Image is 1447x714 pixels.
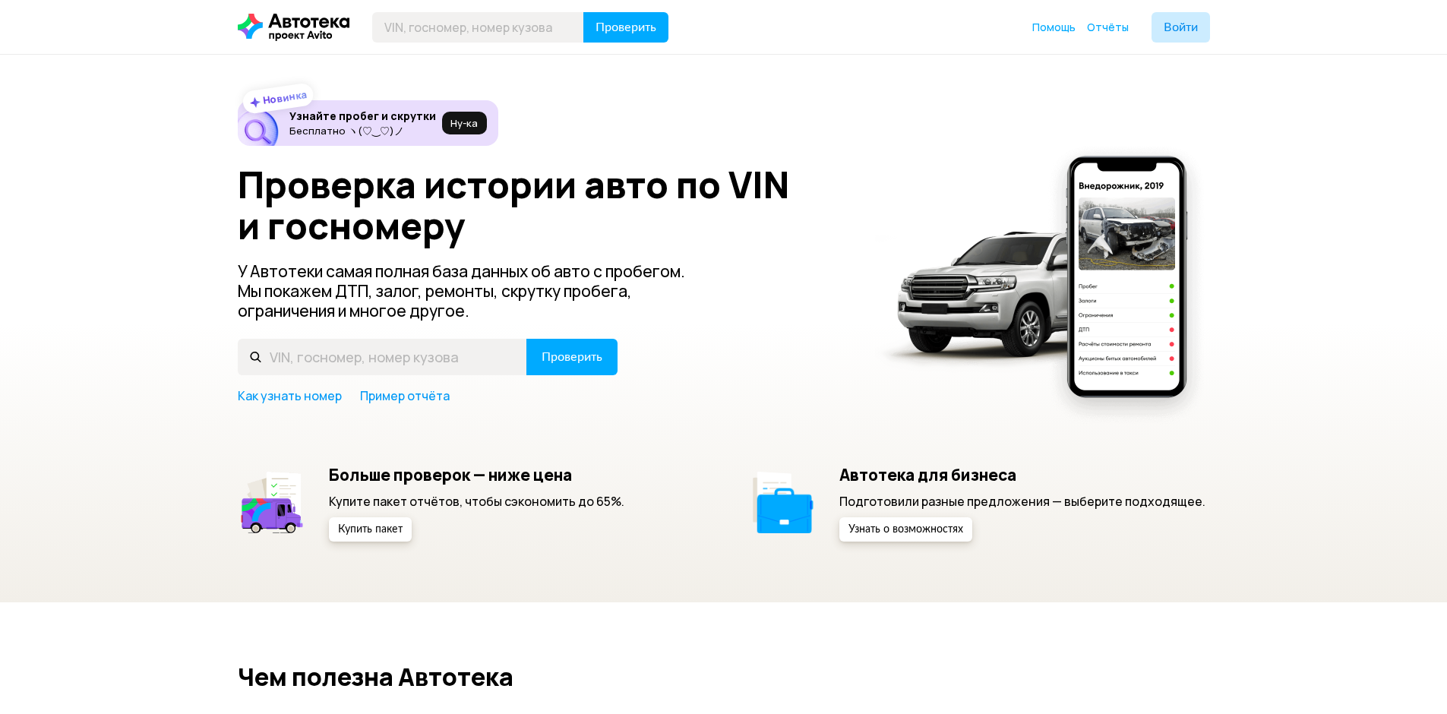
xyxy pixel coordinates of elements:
span: Узнать о возможностях [848,524,963,535]
span: Помощь [1032,20,1076,34]
span: Проверить [596,21,656,33]
a: Как узнать номер [238,387,342,404]
h5: Больше проверок — ниже цена [329,465,624,485]
span: Войти [1164,21,1198,33]
h2: Чем полезна Автотека [238,663,1210,690]
h5: Автотека для бизнеса [839,465,1205,485]
p: Купите пакет отчётов, чтобы сэкономить до 65%. [329,493,624,510]
input: VIN, госномер, номер кузова [372,12,584,43]
button: Проверить [526,339,618,375]
span: Ну‑ка [450,117,478,129]
span: Купить пакет [338,524,403,535]
h6: Узнайте пробег и скрутки [289,109,436,123]
strong: Новинка [261,87,308,107]
a: Пример отчёта [360,387,450,404]
a: Помощь [1032,20,1076,35]
button: Войти [1152,12,1210,43]
a: Отчёты [1087,20,1129,35]
button: Проверить [583,12,668,43]
p: У Автотеки самая полная база данных об авто с пробегом. Мы покажем ДТП, залог, ремонты, скрутку п... [238,261,710,321]
button: Купить пакет [329,517,412,542]
p: Бесплатно ヽ(♡‿♡)ノ [289,125,436,137]
input: VIN, госномер, номер кузова [238,339,527,375]
p: Подготовили разные предложения — выберите подходящее. [839,493,1205,510]
h1: Проверка истории авто по VIN и госномеру [238,164,855,246]
button: Узнать о возможностях [839,517,972,542]
span: Проверить [542,351,602,363]
span: Отчёты [1087,20,1129,34]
